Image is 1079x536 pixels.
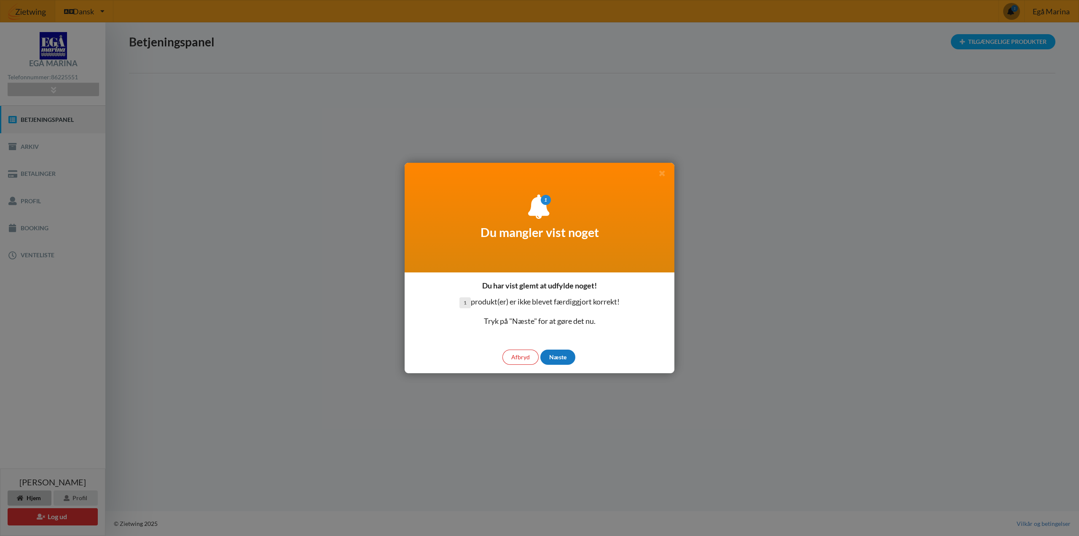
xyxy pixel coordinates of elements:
p: produkt(er) er ikke blevet færdiggjort korrekt! [459,296,620,308]
h3: Du har vist glemt at udfylde noget! [482,281,597,291]
div: Næste [540,350,575,365]
p: Tryk på "Næste" for at gøre det nu. [459,316,620,327]
div: Afbryd [502,350,539,365]
span: 1 [459,297,471,308]
i: 1 [541,195,551,205]
div: Du mangler vist noget [405,163,674,272]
